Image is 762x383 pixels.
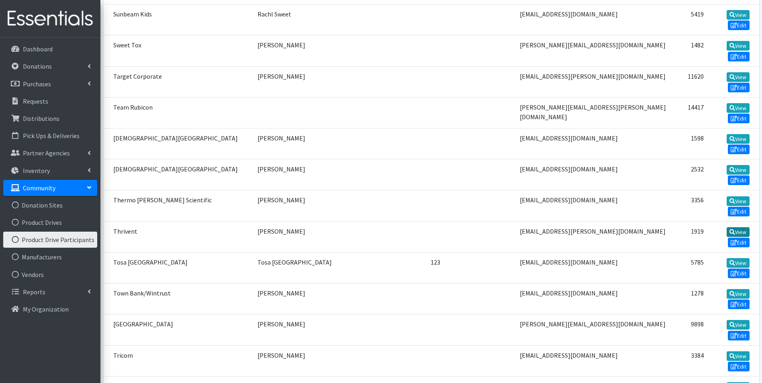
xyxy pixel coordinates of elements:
a: Partner Agencies [3,145,97,161]
p: Pick Ups & Deliveries [23,132,80,140]
td: 1598 [671,128,708,159]
a: Edit [728,52,750,61]
p: Community [23,184,55,192]
p: Inventory [23,167,50,175]
p: Reports [23,288,45,296]
td: 5419 [671,4,708,35]
td: [EMAIL_ADDRESS][DOMAIN_NAME] [515,190,671,221]
td: [DEMOGRAPHIC_DATA][GEOGRAPHIC_DATA] [104,128,253,159]
a: Edit [728,331,750,340]
a: Edit [728,299,750,309]
td: 3356 [671,190,708,221]
td: Tosa [GEOGRAPHIC_DATA] [104,252,253,283]
td: [EMAIL_ADDRESS][PERSON_NAME][DOMAIN_NAME] [515,221,671,252]
td: [GEOGRAPHIC_DATA] [104,314,253,345]
td: Tricom [104,345,253,376]
td: [PERSON_NAME] [253,221,426,252]
p: Purchases [23,80,51,88]
td: 1278 [671,283,708,314]
a: View [727,41,750,51]
a: View [727,10,750,20]
td: Sunbeam Kids [104,4,253,35]
a: Reports [3,284,97,300]
p: Partner Agencies [23,149,70,157]
td: [PERSON_NAME] [253,283,426,314]
a: Inventory [3,163,97,179]
td: [PERSON_NAME] [253,128,426,159]
a: Purchases [3,76,97,92]
a: Edit [728,238,750,247]
a: View [727,72,750,82]
td: [PERSON_NAME][EMAIL_ADDRESS][DOMAIN_NAME] [515,314,671,345]
a: Edit [728,20,750,30]
td: 1919 [671,221,708,252]
td: Target Corporate [104,66,253,97]
td: 123 [426,252,515,283]
a: Product Drive Participants [3,232,97,248]
a: Dashboard [3,41,97,57]
td: Rachl Sweet [253,4,426,35]
p: Requests [23,97,48,105]
td: 11620 [671,66,708,97]
a: Edit [728,175,750,185]
a: View [727,134,750,144]
td: [PERSON_NAME] [253,35,426,66]
td: 3384 [671,345,708,376]
td: [DEMOGRAPHIC_DATA][GEOGRAPHIC_DATA] [104,159,253,190]
a: View [727,196,750,206]
img: HumanEssentials [3,5,97,32]
td: 14417 [671,97,708,128]
a: Edit [728,83,750,92]
a: My Organization [3,301,97,317]
a: Community [3,180,97,196]
td: [PERSON_NAME] [253,66,426,97]
td: [PERSON_NAME][EMAIL_ADDRESS][DOMAIN_NAME] [515,35,671,66]
td: 5785 [671,252,708,283]
td: [PERSON_NAME] [253,190,426,221]
p: Donations [23,62,52,70]
a: Product Drives [3,214,97,230]
a: Vendors [3,267,97,283]
a: View [727,320,750,330]
td: [EMAIL_ADDRESS][DOMAIN_NAME] [515,128,671,159]
td: Town Bank/Wintrust [104,283,253,314]
a: Manufacturers [3,249,97,265]
a: Edit [728,269,750,278]
a: Pick Ups & Deliveries [3,128,97,144]
a: Donation Sites [3,197,97,213]
a: View [727,103,750,113]
td: [EMAIL_ADDRESS][DOMAIN_NAME] [515,345,671,376]
p: Dashboard [23,45,53,53]
td: [PERSON_NAME] [253,159,426,190]
a: Edit [728,362,750,371]
a: Donations [3,58,97,74]
td: 9898 [671,314,708,345]
a: Edit [728,145,750,154]
td: [EMAIL_ADDRESS][DOMAIN_NAME] [515,4,671,35]
a: View [727,165,750,175]
td: [PERSON_NAME] [253,314,426,345]
td: [EMAIL_ADDRESS][DOMAIN_NAME] [515,159,671,190]
td: Thrivent [104,221,253,252]
a: Edit [728,207,750,216]
td: Tosa [GEOGRAPHIC_DATA] [253,252,426,283]
a: View [727,351,750,361]
td: [PERSON_NAME][EMAIL_ADDRESS][PERSON_NAME][DOMAIN_NAME] [515,97,671,128]
td: 1482 [671,35,708,66]
a: View [727,258,750,268]
td: [PERSON_NAME] [253,345,426,376]
td: [EMAIL_ADDRESS][DOMAIN_NAME] [515,252,671,283]
td: [EMAIL_ADDRESS][DOMAIN_NAME] [515,283,671,314]
td: Sweet Tox [104,35,253,66]
a: Edit [728,114,750,123]
p: Distributions [23,114,59,122]
a: Requests [3,93,97,109]
td: Team Rubicon [104,97,253,128]
td: Thermo [PERSON_NAME] Scientific [104,190,253,221]
td: [EMAIL_ADDRESS][PERSON_NAME][DOMAIN_NAME] [515,66,671,97]
a: Distributions [3,110,97,126]
a: View [727,289,750,299]
p: My Organization [23,305,69,313]
a: View [727,227,750,237]
td: 2532 [671,159,708,190]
